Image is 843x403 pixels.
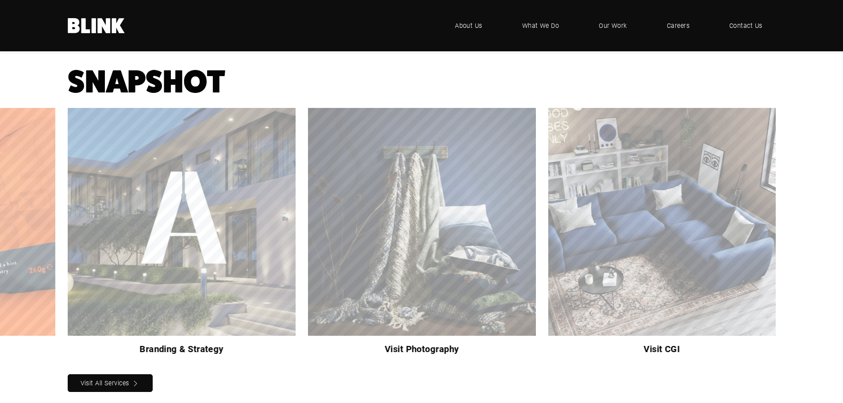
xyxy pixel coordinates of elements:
[81,379,129,387] nobr: Visit All Services
[68,18,125,33] a: Home
[308,342,535,356] h3: Visit Photography
[455,21,482,31] span: About Us
[667,21,689,31] span: Careers
[599,21,627,31] span: Our Work
[442,12,496,39] a: About Us
[295,108,535,362] div: 1 of 5
[55,108,296,362] div: 5 of 5
[535,108,776,362] div: 2 of 5
[654,12,703,39] a: Careers
[68,68,776,96] h1: Snapshot
[522,21,559,31] span: What We Do
[729,21,762,31] span: Contact Us
[509,12,573,39] a: What We Do
[68,374,153,392] a: Visit All Services
[716,12,776,39] a: Contact Us
[548,342,776,356] h3: Visit CGI
[68,342,296,356] h3: Branding & Strategy
[585,12,640,39] a: Our Work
